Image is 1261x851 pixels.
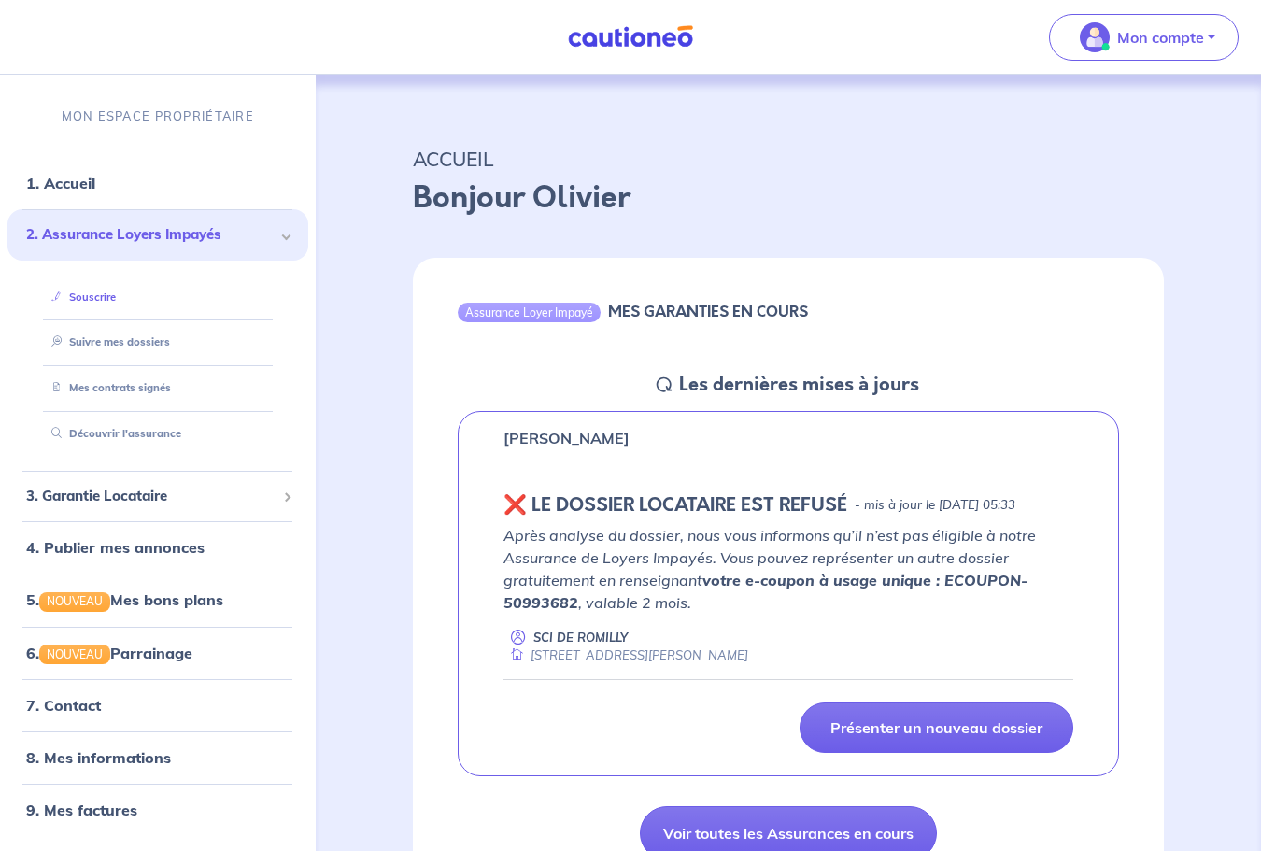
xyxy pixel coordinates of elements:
p: Après analyse du dossier, nous vous informons qu’il n’est pas éligible à notre Assurance de Loyer... [503,524,1074,614]
a: Suivre mes dossiers [44,336,170,349]
a: Découvrir l'assurance [44,427,181,440]
h5: ❌️️ LE DOSSIER LOCATAIRE EST REFUSÉ [503,494,847,517]
div: Assurance Loyer Impayé [458,303,601,321]
div: 2. Assurance Loyers Impayés [7,209,308,261]
a: 6.NOUVEAUParrainage [26,644,192,662]
div: 8. Mes informations [7,739,308,776]
a: 9. Mes factures [26,801,137,819]
p: MON ESPACE PROPRIÉTAIRE [62,107,254,125]
a: Mes contrats signés [44,381,171,394]
span: 2. Assurance Loyers Impayés [26,224,276,246]
div: 5.NOUVEAUMes bons plans [7,581,308,618]
p: - mis à jour le [DATE] 05:33 [855,496,1015,515]
img: Cautioneo [560,25,701,49]
p: SCI DE ROMILLY [533,629,628,646]
div: Découvrir l'assurance [30,418,286,449]
button: illu_account_valid_menu.svgMon compte [1049,14,1239,61]
div: 1. Accueil [7,164,308,202]
p: [PERSON_NAME] [503,427,630,449]
img: illu_account_valid_menu.svg [1080,22,1110,52]
div: Souscrire [30,282,286,313]
a: 5.NOUVEAUMes bons plans [26,590,223,609]
a: 7. Contact [26,696,101,715]
div: 6.NOUVEAUParrainage [7,634,308,672]
div: 7. Contact [7,687,308,724]
p: Mon compte [1117,26,1204,49]
div: Suivre mes dossiers [30,328,286,359]
div: 4. Publier mes annonces [7,529,308,566]
div: state: REJECTED, Context: NEW,CHOOSE-CERTIFICATE,ALONE,LESSOR-DOCUMENTS [503,494,1074,517]
div: Mes contrats signés [30,373,286,404]
h5: Les dernières mises à jours [679,374,919,396]
p: Présenter un nouveau dossier [830,718,1042,737]
div: 3. Garantie Locataire [7,478,308,515]
p: Bonjour Olivier [413,176,1165,220]
strong: votre e-coupon à usage unique : ECOUPON-50993682 [503,571,1027,612]
div: [STREET_ADDRESS][PERSON_NAME] [503,646,748,664]
a: 4. Publier mes annonces [26,538,205,557]
div: 9. Mes factures [7,791,308,829]
a: 1. Accueil [26,174,95,192]
span: 3. Garantie Locataire [26,486,276,507]
a: Souscrire [44,291,116,304]
a: 8. Mes informations [26,748,171,767]
p: ACCUEIL [413,142,1165,176]
h6: MES GARANTIES EN COURS [608,303,808,320]
a: Présenter un nouveau dossier [800,702,1073,753]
